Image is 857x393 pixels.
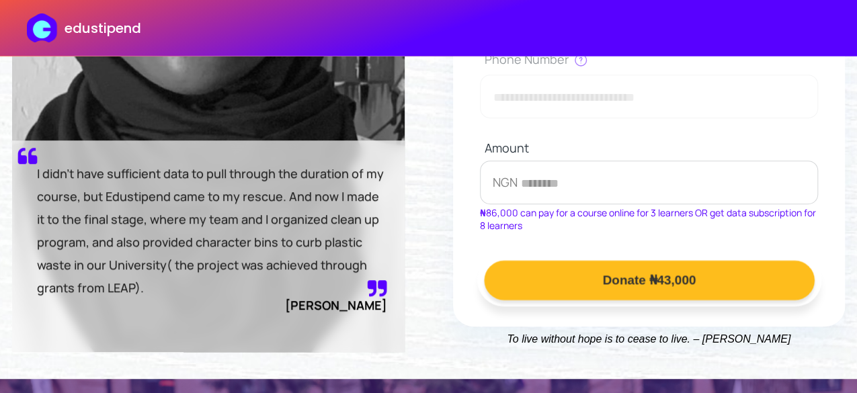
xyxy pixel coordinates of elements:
[285,299,387,312] p: [PERSON_NAME]
[480,174,518,218] span: NGN
[574,53,587,67] img: info
[37,162,387,299] p: I didn't have sufficient data to pull through the duration of my course, but Edustipend came to m...
[17,146,38,166] img: quote
[485,48,818,71] label: Phone Number
[453,326,846,352] p: To live without hope is to cease to live. – [PERSON_NAME]
[480,206,819,232] p: ₦86,000 can pay for a course online for 3 learners OR get data subscription for 8 learners
[484,260,814,300] button: Donate ₦43,000
[27,13,63,42] img: edustipend logo
[27,13,140,42] a: edustipend logoedustipend
[65,18,141,38] p: edustipend
[485,140,818,156] label: Amount
[367,278,387,298] img: quote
